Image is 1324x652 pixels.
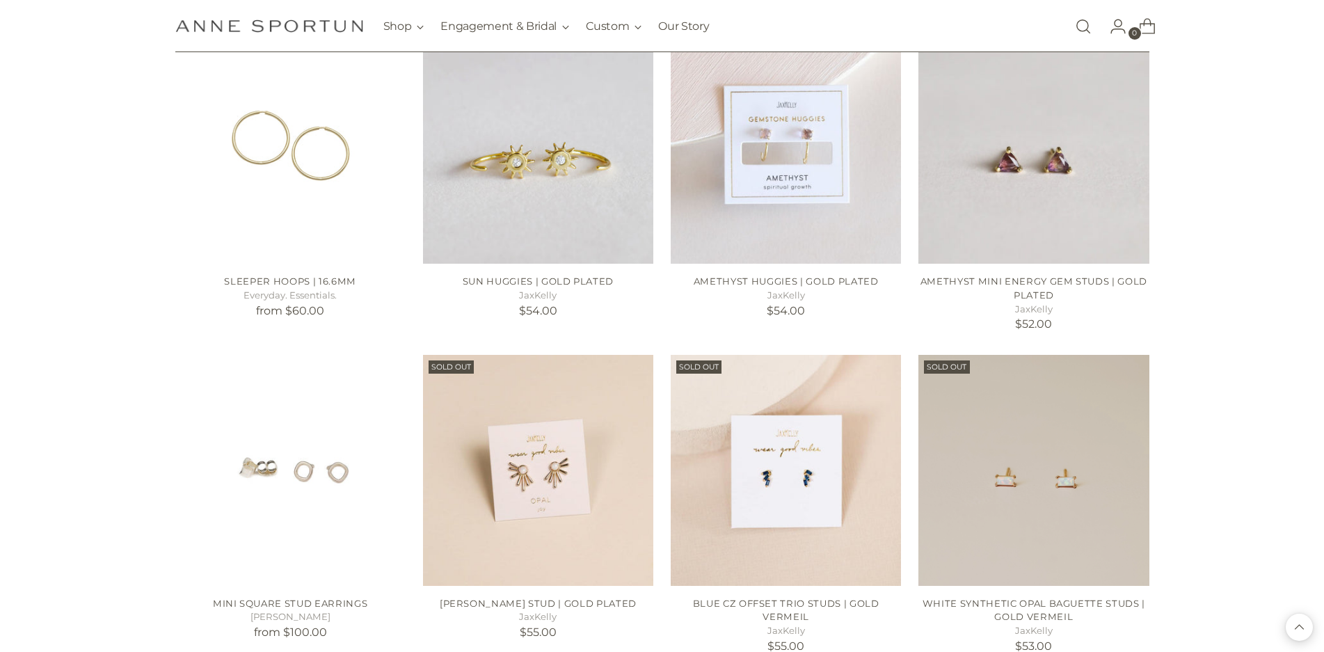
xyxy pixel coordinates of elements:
[175,303,406,319] p: from $60.00
[1128,27,1141,40] span: 0
[918,33,1149,264] a: Amethyst Mini Energy Gem Studs | Gold Plated
[175,19,363,33] a: Anne Sportun Fine Jewellery
[423,610,653,624] h5: JaxKelly
[671,289,901,303] h5: JaxKelly
[1069,13,1097,40] a: Open search modal
[224,276,356,287] a: SLEEPER HOOPS | 16.6MM
[175,355,406,585] img: MINI SQUARE STUD EARRINGS - Anne Sportun Fine Jewellery
[671,33,901,264] a: Amethyst Huggies | Gold Plated
[383,11,424,42] button: Shop
[463,276,614,287] a: Sun Huggies | Gold Plated
[694,276,879,287] a: Amethyst Huggies | Gold Plated
[423,355,653,585] a: Sun Ray Stud | Gold Plated
[175,355,406,585] a: Mini Square Stud Earrings
[175,624,406,641] p: from $100.00
[918,303,1149,317] h5: JaxKelly
[440,598,637,609] a: [PERSON_NAME] Stud | Gold Plated
[767,304,805,317] span: $54.00
[213,598,367,609] a: Mini Square Stud Earrings
[175,289,406,303] h5: Everyday. Essentials.
[1128,13,1156,40] a: Open cart modal
[918,624,1149,638] h5: JaxKelly
[520,626,557,639] span: $55.00
[175,33,406,264] a: SLEEPER HOOPS | 16.6MM
[923,598,1145,623] a: White Synthetic Opal Baguette Studs | Gold Vermeil
[1099,13,1126,40] a: Go to the account page
[658,11,709,42] a: Our Story
[175,610,406,624] h5: [PERSON_NAME]
[423,289,653,303] h5: JaxKelly
[1015,317,1052,331] span: $52.00
[586,11,641,42] button: Custom
[671,355,901,585] a: Blue CZ Offset Trio Studs | Gold Vermeil
[440,11,569,42] button: Engagement & Bridal
[693,598,879,623] a: Blue CZ Offset Trio Studs | Gold Vermeil
[423,33,653,264] a: Sun Huggies | Gold Plated
[920,276,1147,301] a: Amethyst Mini Energy Gem Studs | Gold Plated
[1286,614,1313,641] button: Back to top
[671,624,901,638] h5: JaxKelly
[519,304,557,317] span: $54.00
[918,355,1149,585] a: White Synthetic Opal Baguette Studs | Gold Vermeil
